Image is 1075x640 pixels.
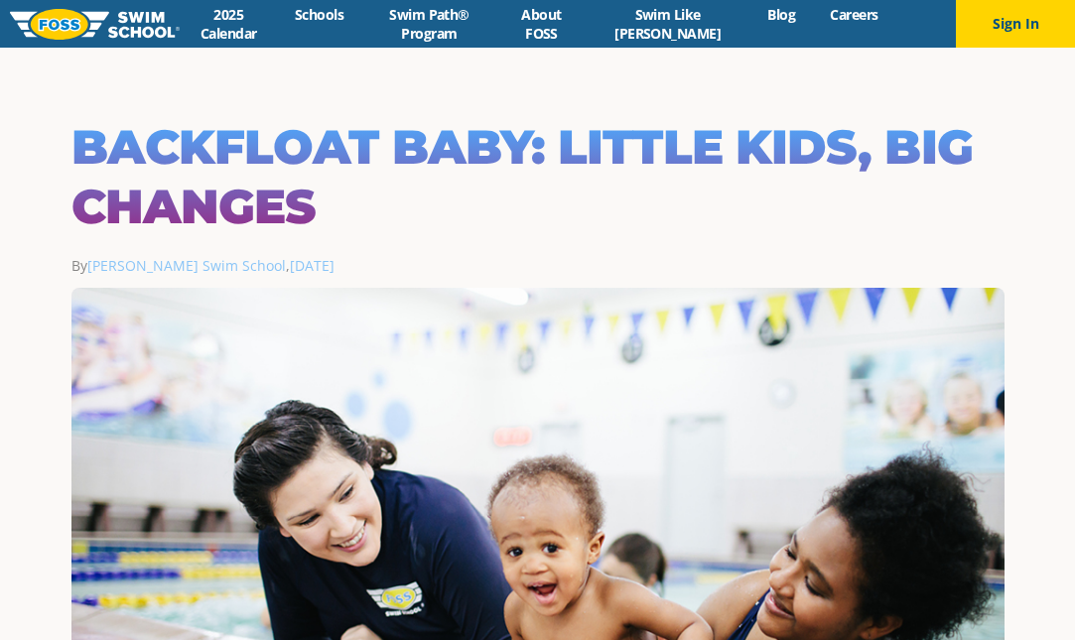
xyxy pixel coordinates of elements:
span: , [286,256,335,275]
a: 2025 Calendar [180,5,277,43]
img: FOSS Swim School Logo [10,9,180,40]
a: About FOSS [498,5,586,43]
a: Swim Like [PERSON_NAME] [585,5,750,43]
a: Careers [813,5,895,24]
a: Schools [277,5,360,24]
a: Blog [750,5,813,24]
a: [DATE] [290,256,335,275]
span: By [71,256,286,275]
a: [PERSON_NAME] Swim School [87,256,286,275]
a: Swim Path® Program [361,5,498,43]
h1: Backfloat Baby: Little Kids, Big Changes [71,117,1005,236]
